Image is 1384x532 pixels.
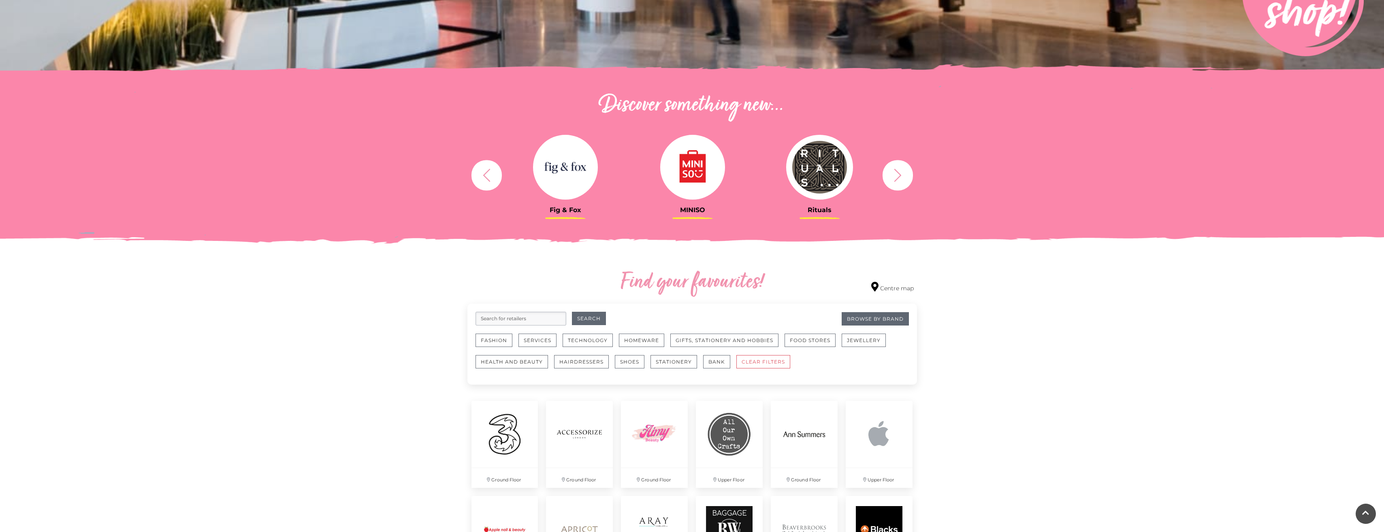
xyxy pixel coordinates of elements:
[617,397,692,492] a: Ground Floor
[670,334,778,347] button: Gifts, Stationery and Hobbies
[703,355,730,368] button: Bank
[692,397,767,492] a: Upper Floor
[771,468,838,488] p: Ground Floor
[703,355,736,377] a: Bank
[471,468,538,488] p: Ground Floor
[842,312,909,326] a: Browse By Brand
[563,334,613,347] button: Technology
[650,355,697,368] button: Stationery
[635,135,750,214] a: MINISO
[670,334,785,355] a: Gifts, Stationery and Hobbies
[762,135,877,214] a: Rituals
[762,206,877,214] h3: Rituals
[476,355,548,368] button: Health and Beauty
[508,206,623,214] h3: Fig & Fox
[467,93,917,119] h2: Discover something new...
[476,312,566,326] input: Search for retailers
[619,334,670,355] a: Homeware
[846,468,913,488] p: Upper Floor
[842,397,917,492] a: Upper Floor
[842,334,892,355] a: Jewellery
[785,334,836,347] button: Food Stores
[476,355,554,377] a: Health and Beauty
[518,334,557,347] button: Services
[767,397,842,492] a: Ground Floor
[518,334,563,355] a: Services
[619,334,664,347] button: Homeware
[572,312,606,325] button: Search
[696,468,763,488] p: Upper Floor
[621,468,688,488] p: Ground Floor
[615,355,650,377] a: Shoes
[476,334,512,347] button: Fashion
[842,334,886,347] button: Jewellery
[554,355,615,377] a: Hairdressers
[615,355,644,368] button: Shoes
[650,355,703,377] a: Stationery
[542,397,617,492] a: Ground Floor
[467,397,542,492] a: Ground Floor
[635,206,750,214] h3: MINISO
[508,135,623,214] a: Fig & Fox
[544,270,840,296] h2: Find your favourites!
[871,282,914,293] a: Centre map
[563,334,619,355] a: Technology
[476,334,518,355] a: Fashion
[546,468,613,488] p: Ground Floor
[554,355,609,368] button: Hairdressers
[736,355,796,377] a: CLEAR FILTERS
[736,355,790,368] button: CLEAR FILTERS
[785,334,842,355] a: Food Stores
